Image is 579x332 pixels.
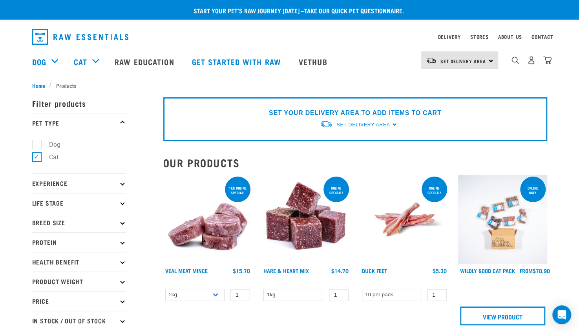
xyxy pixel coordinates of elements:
[460,269,515,272] a: Wildly Good Cat Pack
[32,213,126,232] p: Breed Size
[552,305,571,324] div: Open Intercom Messenger
[460,306,545,325] a: View Product
[163,157,547,169] h2: Our Products
[32,29,128,45] img: Raw Essentials Logo
[32,291,126,311] p: Price
[32,193,126,213] p: Life Stage
[336,122,390,128] span: Set Delivery Area
[511,57,519,64] img: home-icon-1@2x.png
[269,108,441,118] p: SET YOUR DELIVERY AREA TO ADD ITEMS TO CART
[32,56,46,67] a: Dog
[360,175,449,264] img: Raw Essentials Duck Feet Raw Meaty Bones For Dogs
[527,56,535,64] img: user.png
[304,9,404,12] a: take our quick pet questionnaire.
[32,272,126,291] p: Product Weight
[263,269,309,272] a: Hare & Heart Mix
[438,35,460,38] a: Delivery
[532,35,553,38] a: Contact
[458,175,547,264] img: Cat 0 2sec
[32,173,126,193] p: Experience
[74,56,87,67] a: Cat
[32,81,547,89] nav: breadcrumbs
[362,269,387,272] a: Duck Feet
[32,81,49,89] a: Home
[426,57,437,64] img: van-moving.png
[543,56,552,64] img: home-icon@2x.png
[230,289,250,301] input: 1
[323,182,349,199] div: ONLINE SPECIAL!
[470,35,489,38] a: Stores
[32,93,126,113] p: Filter products
[331,268,349,274] div: $14.70
[165,269,208,272] a: Veal Meat Mince
[37,140,64,150] label: Dog
[225,182,250,199] div: 1kg online special!
[440,60,486,62] span: Set Delivery Area
[107,46,184,77] a: Raw Education
[498,35,522,38] a: About Us
[422,182,447,199] div: ONLINE SPECIAL!
[233,268,250,274] div: $15.70
[32,113,126,133] p: Pet Type
[184,46,291,77] a: Get started with Raw
[32,81,45,89] span: Home
[329,289,349,301] input: 1
[520,182,546,199] div: ONLINE ONLY
[320,120,332,128] img: van-moving.png
[26,26,553,48] nav: dropdown navigation
[427,289,447,301] input: 1
[37,152,62,162] label: Cat
[32,252,126,272] p: Health Benefit
[32,232,126,252] p: Protein
[520,268,550,274] div: $70.90
[433,268,447,274] div: $5.30
[32,311,126,330] p: In Stock / Out Of Stock
[520,269,533,272] span: FROM
[261,175,351,264] img: Pile Of Cubed Hare Heart For Pets
[163,175,252,264] img: 1160 Veal Meat Mince Medallions 01
[291,46,337,77] a: Vethub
